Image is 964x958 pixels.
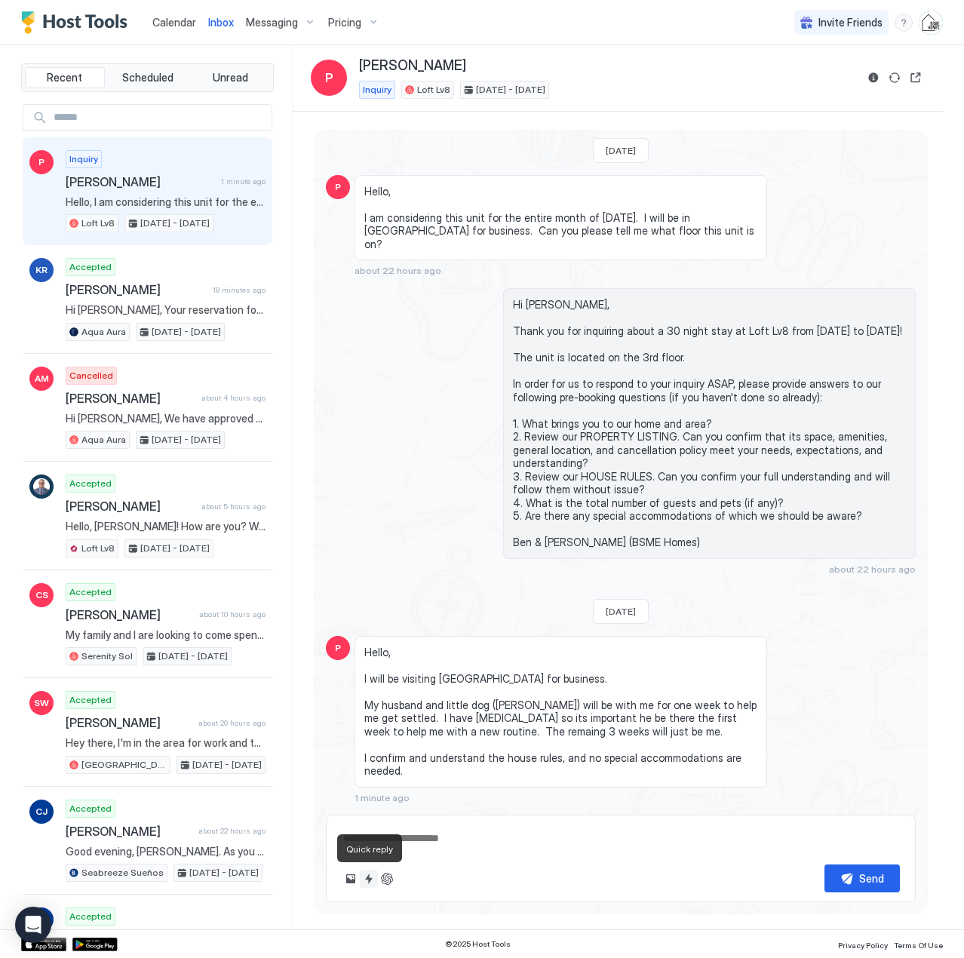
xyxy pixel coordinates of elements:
button: Scheduled [108,67,188,88]
span: [DATE] - [DATE] [140,542,210,555]
span: CJ [35,805,48,818]
span: Terms Of Use [894,941,943,950]
span: about 22 hours ago [829,563,916,575]
div: Open Intercom Messenger [15,907,51,943]
span: about 22 hours ago [355,265,441,276]
button: Open reservation [907,69,925,87]
span: about 20 hours ago [198,718,266,728]
span: [DATE] - [DATE] [192,758,262,772]
span: Accepted [69,585,112,599]
div: tab-group [21,63,274,92]
span: Hi [PERSON_NAME], Your reservation for Aqua Aura has been revised to update the number of guests ... [66,303,266,317]
span: [PERSON_NAME] [66,607,193,622]
span: 1 minute ago [355,792,410,803]
span: P [335,641,341,655]
span: Hello, I am considering this unit for the entire month of [DATE]. I will be in [GEOGRAPHIC_DATA] ... [364,185,757,251]
span: Pricing [328,16,361,29]
span: SW [34,696,49,710]
button: ChatGPT Auto Reply [378,870,396,888]
span: [PERSON_NAME] [66,715,192,730]
span: Accepted [69,477,112,490]
span: Good evening, [PERSON_NAME]. As you settle in for the night, we wanted to thank you again for sel... [66,845,266,858]
span: Serenity Sol [81,649,133,663]
span: Inquiry [363,83,391,97]
span: [DATE] - [DATE] [140,216,210,230]
span: Hello, I am considering this unit for the entire month of [DATE]. I will be in [GEOGRAPHIC_DATA] ... [66,195,266,209]
span: Accepted [69,910,112,923]
span: [PERSON_NAME] [66,824,192,839]
a: Privacy Policy [838,936,888,952]
button: Upload image [342,870,360,888]
span: [DATE] - [DATE] [189,866,259,880]
button: Sync reservation [886,69,904,87]
span: Hey there, I'm in the area for work and then taking a week vacation while visiting with friends i... [66,736,266,750]
button: Recent [25,67,105,88]
span: [PERSON_NAME] [359,57,466,75]
span: Accepted [69,802,112,815]
span: Hello, I will be visiting [GEOGRAPHIC_DATA] for business. My husband and little dog ([PERSON_NAME... [364,646,757,778]
span: 1 minute ago [221,177,266,186]
div: User profile [919,11,943,35]
span: [DATE] - [DATE] [158,649,228,663]
span: [PERSON_NAME] [66,282,207,297]
button: Reservation information [864,69,883,87]
span: P [325,69,333,87]
span: [DATE] - [DATE] [152,433,221,447]
span: © 2025 Host Tools [445,939,511,949]
span: about 22 hours ago [198,826,266,836]
a: Host Tools Logo [21,11,134,34]
span: [PERSON_NAME] [66,391,195,406]
span: Aqua Aura [81,433,126,447]
span: Accepted [69,693,112,707]
span: Recent [47,71,82,84]
span: Inquiry [69,152,98,166]
span: Aqua Aura [81,325,126,339]
div: Send [859,870,884,886]
span: Quick reply [346,843,393,855]
a: App Store [21,938,66,951]
span: Scheduled [122,71,173,84]
span: P [38,155,45,169]
span: 18 minutes ago [213,285,266,295]
span: [DATE] - [DATE] [476,83,545,97]
span: AM [35,372,49,385]
span: about 10 hours ago [199,609,266,619]
button: Quick reply [360,870,378,888]
div: menu [895,14,913,32]
span: [DATE] - [DATE] [152,325,221,339]
a: Calendar [152,14,196,30]
span: Unread [213,71,248,84]
span: P [335,180,341,194]
span: [DATE] [606,606,636,617]
span: [PERSON_NAME] [66,499,195,514]
a: Google Play Store [72,938,118,951]
span: [DATE] [606,145,636,156]
span: Hi [PERSON_NAME], Thank you for inquiring about a 30 night stay at Loft Lv8 from [DATE] to [DATE]... [513,298,906,549]
span: [PERSON_NAME] [66,174,215,189]
button: Send [824,864,900,892]
span: Privacy Policy [838,941,888,950]
span: KR [35,263,48,277]
input: Input Field [48,105,272,130]
button: Unread [190,67,270,88]
span: Messaging [246,16,298,29]
span: CS [35,588,48,602]
span: Loft Lv8 [81,542,115,555]
span: My family and I are looking to come spend a night in [GEOGRAPHIC_DATA] this weekend. We (two adul... [66,628,266,642]
a: Inbox [208,14,234,30]
span: [GEOGRAPHIC_DATA] [81,758,167,772]
span: Cancelled [69,369,113,382]
span: Seabreeze Sueños [81,866,164,880]
span: Hello, [PERSON_NAME]! How are you? We hope this message finds you well and that you are looking f... [66,520,266,533]
span: Loft Lv8 [417,83,450,97]
span: Hi [PERSON_NAME], We have approved the full refund on our side. If you have any questions, please... [66,412,266,425]
span: Invite Friends [818,16,883,29]
span: Loft Lv8 [81,216,115,230]
span: Accepted [69,260,112,274]
span: Inbox [208,16,234,29]
span: about 5 hours ago [201,502,266,511]
span: Calendar [152,16,196,29]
